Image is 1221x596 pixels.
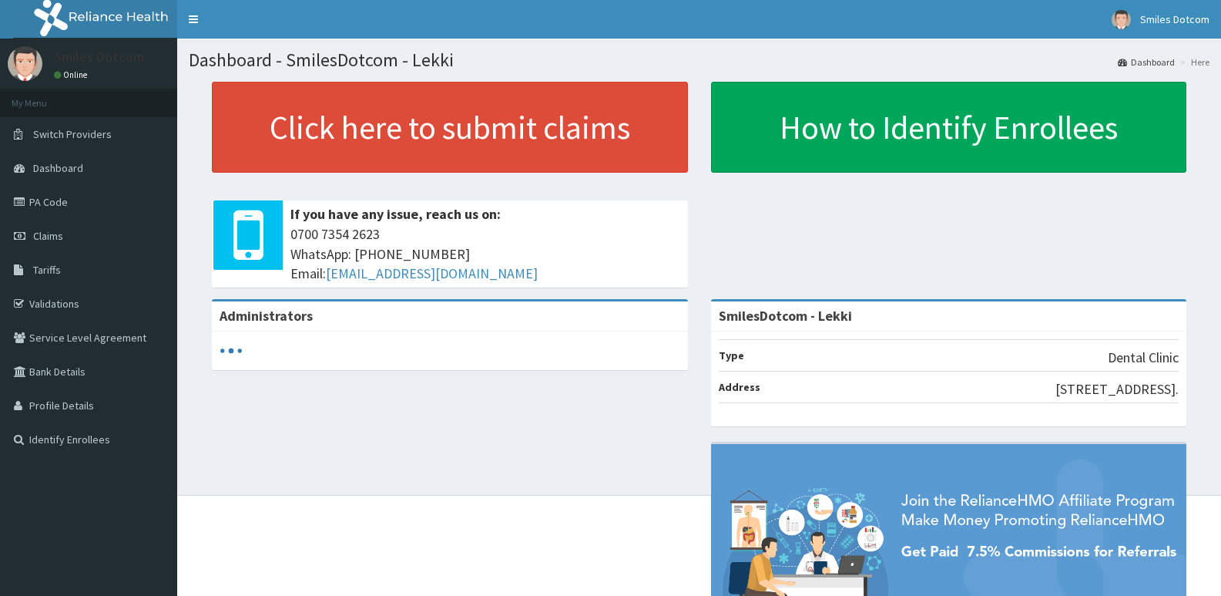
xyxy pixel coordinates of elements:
[711,82,1187,173] a: How to Identify Enrollees
[33,263,61,277] span: Tariffs
[1055,379,1179,399] p: [STREET_ADDRESS].
[1112,10,1131,29] img: User Image
[1108,348,1179,368] p: Dental Clinic
[33,161,83,175] span: Dashboard
[1140,12,1209,26] span: Smiles Dotcom
[1176,56,1209,69] li: Here
[220,339,243,362] svg: audio-loading
[189,50,1209,70] h1: Dashboard - SmilesDotcom - Lekki
[719,307,852,325] strong: SmilesDotcom - Lekki
[212,82,688,173] a: Click here to submit claims
[1118,56,1175,69] a: Dashboard
[220,307,313,325] b: Administrators
[33,127,112,141] span: Switch Providers
[326,264,538,282] a: [EMAIL_ADDRESS][DOMAIN_NAME]
[290,224,680,284] span: 0700 7354 2623 WhatsApp: [PHONE_NUMBER] Email:
[8,46,42,81] img: User Image
[290,205,501,223] b: If you have any issue, reach us on:
[719,349,744,362] b: Type
[54,69,91,80] a: Online
[54,50,144,64] p: Smiles Dotcom
[33,229,63,243] span: Claims
[719,380,760,394] b: Address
